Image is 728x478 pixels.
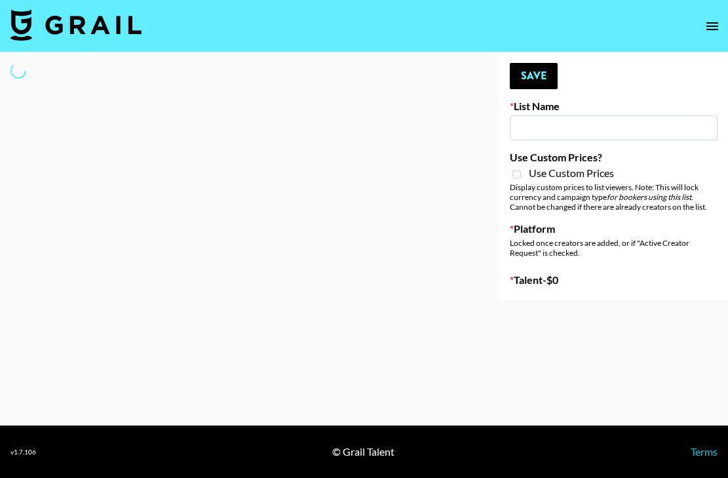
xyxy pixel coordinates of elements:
em: for bookers using this list [607,192,691,202]
label: Use Custom Prices? [510,151,718,164]
span: Use Custom Prices [529,167,614,180]
div: Locked once creators are added, or if "Active Creator Request" is checked. [510,238,718,258]
img: Grail Talent [10,9,142,41]
button: open drawer [699,13,725,39]
div: v 1.7.106 [10,448,36,456]
label: List Name [510,100,718,113]
label: Talent - $ 0 [510,273,718,287]
label: Platform [510,222,718,235]
button: Save [510,63,558,89]
a: Terms [691,445,718,458]
div: Display custom prices to list viewers. Note: This will lock currency and campaign type . Cannot b... [510,182,718,212]
div: © Grail Talent [332,445,394,458]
